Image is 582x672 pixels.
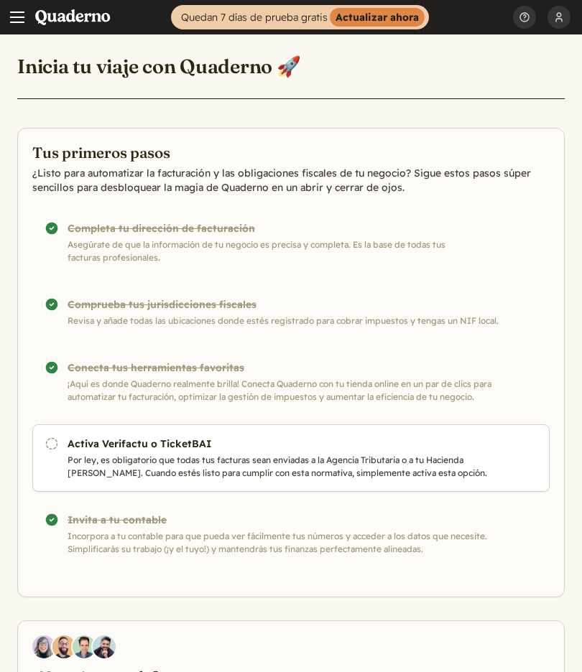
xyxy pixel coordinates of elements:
p: ¿Listo para automatizar la facturación y las obligaciones fiscales de tu negocio? Sigue estos pas... [32,166,550,195]
strong: Actualizar ahora [330,8,425,27]
h2: Tus primeros pasos [32,143,550,163]
img: Javier Rubio, DevRel at Quaderno [93,635,116,658]
h3: Activa Verifactu o TicketBAI [68,437,537,451]
img: Diana Carrasco, Account Executive at Quaderno [32,635,55,658]
p: Por ley, es obligatorio que todas tus facturas sean enviadas a la Agencia Tributaria o a tu Hacie... [68,454,537,480]
img: Jairo Fumero, Account Executive at Quaderno [52,635,75,658]
a: Quedan 7 días de prueba gratisActualizar ahora [171,5,429,29]
img: Ivo Oltmans, Business Developer at Quaderno [73,635,96,658]
h1: Inicia tu viaje con Quaderno 🚀 [17,54,301,78]
a: Activa Verifactu o TicketBAI Por ley, es obligatorio que todas tus facturas sean enviadas a la Ag... [32,424,550,492]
